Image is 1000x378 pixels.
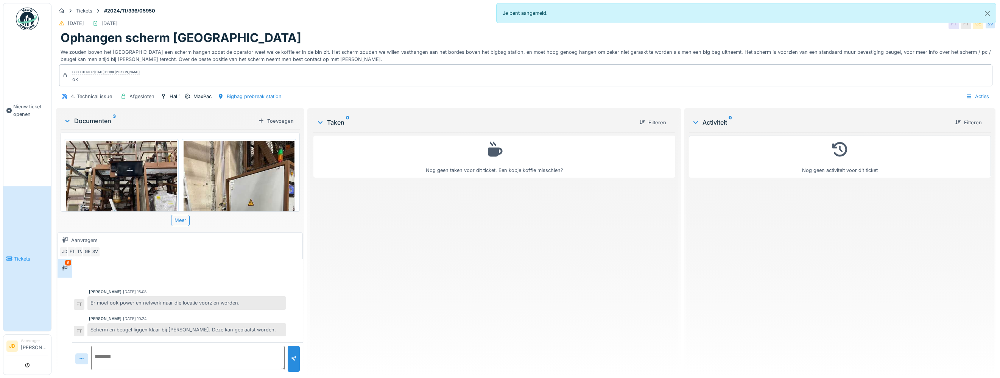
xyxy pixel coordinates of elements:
[65,260,71,266] div: 6
[123,316,147,322] div: [DATE] 10:24
[3,186,51,331] a: Tickets
[72,76,140,83] div: ok
[6,338,48,356] a: JD Aanvrager[PERSON_NAME]
[952,117,985,128] div: Filteren
[101,7,158,14] strong: #2024/11/336/05950
[113,116,116,125] sup: 3
[101,20,118,27] div: [DATE]
[123,289,146,295] div: [DATE] 16:08
[68,20,84,27] div: [DATE]
[346,118,349,127] sup: 0
[89,316,121,322] div: [PERSON_NAME]
[171,215,190,226] div: Meer
[71,237,98,244] div: Aanvragers
[636,117,669,128] div: Filteren
[87,323,286,336] div: Scherm en beugel liggen klaar bij [PERSON_NAME]. Deze kan geplaatst worden.
[193,93,212,100] div: MaxPac
[318,139,670,174] div: Nog geen taken voor dit ticket. Een kopje koffie misschien?
[89,289,121,295] div: [PERSON_NAME]
[71,93,112,100] div: 4. Technical issue
[59,247,70,257] div: JD
[74,299,84,310] div: FT
[82,247,93,257] div: GE
[16,8,39,30] img: Badge_color-CXgf-gQk.svg
[13,103,48,117] span: Nieuw ticket openen
[694,139,986,174] div: Nog geen activiteit voor dit ticket
[496,3,996,23] div: Je bent aangemeld.
[61,31,301,45] h1: Ophangen scherm [GEOGRAPHIC_DATA]
[963,91,992,102] div: Acties
[64,116,255,125] div: Documenten
[227,93,282,100] div: Bigbag prebreak station
[961,19,971,29] div: FT
[973,19,983,29] div: GE
[985,19,995,29] div: SV
[76,7,92,14] div: Tickets
[692,118,949,127] div: Activiteit
[90,247,100,257] div: SV
[67,247,78,257] div: FT
[6,341,18,352] li: JD
[61,45,991,63] div: We zouden boven het [GEOGRAPHIC_DATA] een scherm hangen zodat de operator weet welke koffie er in...
[66,141,177,224] img: ttasyjz1i4i7wqmz33hqiy8h6n38
[14,255,48,262] span: Tickets
[729,118,732,127] sup: 0
[979,3,996,23] button: Close
[170,93,181,100] div: Hal 1
[316,118,633,127] div: Taken
[75,247,85,257] div: TV
[21,338,48,344] div: Aanvrager
[949,19,959,29] div: FT
[129,93,154,100] div: Afgesloten
[3,34,51,186] a: Nieuw ticket openen
[184,141,294,289] img: 2t17q53a3713mdvn033vofwe9lck
[87,296,286,309] div: Er moet ook power en netwerk naar die locatie voorzien worden.
[72,70,140,75] div: Gesloten op [DATE] door [PERSON_NAME]
[74,326,84,336] div: FT
[21,338,48,354] li: [PERSON_NAME]
[255,116,297,126] div: Toevoegen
